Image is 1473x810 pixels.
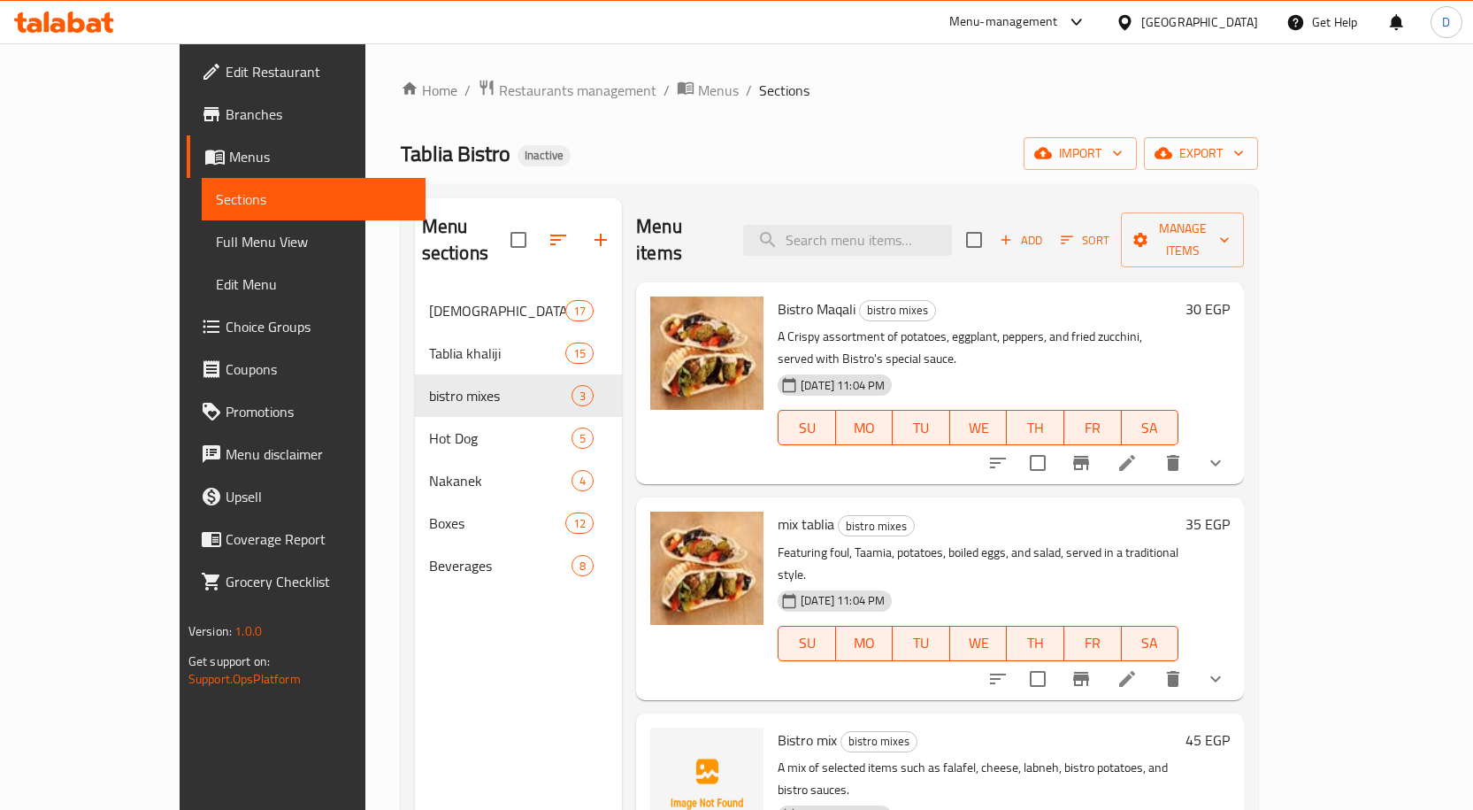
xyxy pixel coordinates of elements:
[1442,12,1450,32] span: D
[188,620,232,643] span: Version:
[786,630,828,656] span: SU
[415,459,622,502] div: Nakanek4
[794,377,892,394] span: [DATE] 11:04 PM
[187,348,426,390] a: Coupons
[429,300,565,321] div: Tablia masry
[500,221,537,258] span: Select all sections
[234,620,262,643] span: 1.0.0
[1007,626,1064,661] button: TH
[836,410,894,445] button: MO
[746,80,752,101] li: /
[698,80,739,101] span: Menus
[478,79,656,102] a: Restaurants management
[1152,442,1194,484] button: delete
[1116,668,1138,690] a: Edit menu item
[1060,658,1102,700] button: Branch-specific-item
[226,444,411,465] span: Menu disclaimer
[839,516,914,536] span: bistro mixes
[537,219,579,261] span: Sort sections
[401,134,510,174] span: Tablia Bistro
[950,626,1008,661] button: WE
[572,473,593,490] span: 4
[579,219,622,261] button: Add section
[226,528,411,550] span: Coverage Report
[1007,410,1064,445] button: TH
[1141,12,1258,32] div: [GEOGRAPHIC_DATA]
[572,555,594,576] div: items
[566,303,593,320] span: 17
[650,512,763,625] img: mix tablia
[1038,143,1123,165] span: import
[187,93,426,135] a: Branches
[1061,230,1109,251] span: Sort
[229,146,411,167] span: Menus
[786,415,828,441] span: SU
[1144,137,1258,170] button: export
[401,79,1258,102] nav: breadcrumb
[1185,297,1230,321] h6: 30 EGP
[464,80,471,101] li: /
[1064,410,1122,445] button: FR
[226,359,411,380] span: Coupons
[840,731,917,752] div: bistro mixes
[794,592,892,609] span: [DATE] 11:04 PM
[572,388,593,405] span: 3
[841,731,917,752] span: bistro mixes
[499,80,656,101] span: Restaurants management
[187,305,426,348] a: Choice Groups
[429,513,565,534] div: Boxes
[429,300,565,321] span: [DEMOGRAPHIC_DATA] [DEMOGRAPHIC_DATA]
[429,470,572,491] span: Nakanek
[843,630,886,656] span: MO
[949,12,1058,33] div: Menu-management
[202,220,426,263] a: Full Menu View
[401,80,457,101] a: Home
[900,415,943,441] span: TU
[572,428,594,449] div: items
[429,343,565,364] div: Tablia khaliji
[1185,728,1230,752] h6: 45 EGP
[838,515,915,536] div: bistro mixes
[187,433,426,475] a: Menu disclaimer
[1122,410,1179,445] button: SA
[1194,658,1237,700] button: show more
[778,511,834,537] span: mix tablia
[1014,630,1057,656] span: TH
[1071,415,1115,441] span: FR
[1135,218,1230,262] span: Manage items
[226,316,411,337] span: Choice Groups
[950,410,1008,445] button: WE
[957,630,1001,656] span: WE
[1152,658,1194,700] button: delete
[900,630,943,656] span: TU
[422,213,510,266] h2: Menu sections
[187,390,426,433] a: Promotions
[429,385,572,406] span: bistro mixes
[415,502,622,544] div: Boxes12
[572,385,594,406] div: items
[977,442,1019,484] button: sort-choices
[1205,452,1226,474] svg: Show Choices
[843,415,886,441] span: MO
[1158,143,1244,165] span: export
[188,667,301,690] a: Support.OpsPlatform
[572,558,593,575] span: 8
[187,50,426,93] a: Edit Restaurant
[778,326,1178,370] p: A Crispy assortment of potatoes, eggplant, peppers, and fried zucchini, served with Bistro's spec...
[226,486,411,507] span: Upsell
[860,300,935,320] span: bistro mixes
[650,297,763,410] img: Bistro Maqali
[572,470,594,491] div: items
[859,300,936,321] div: bistro mixes
[997,230,1045,251] span: Add
[415,332,622,374] div: Tablia khaliji15
[1194,442,1237,484] button: show more
[1129,415,1172,441] span: SA
[187,135,426,178] a: Menus
[415,282,622,594] nav: Menu sections
[565,343,594,364] div: items
[1024,137,1137,170] button: import
[1014,415,1057,441] span: TH
[1064,626,1122,661] button: FR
